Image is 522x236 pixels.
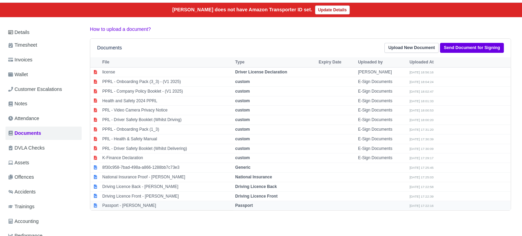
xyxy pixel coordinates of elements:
span: Trainings [8,203,34,211]
td: E-Sign Documents [356,125,408,134]
strong: custom [235,117,250,122]
strong: Driving Licence Back [235,184,277,189]
strong: Driver License Declaration [235,70,287,74]
small: [DATE] 17:30:39 [409,137,433,141]
small: [DATE] 17:25:45 [409,166,433,169]
th: File [101,57,233,68]
td: National Insurance Proof - [PERSON_NAME] [101,173,233,182]
strong: custom [235,155,250,160]
td: PPRL - Onboarding Pack (1_3) [101,125,233,134]
td: 8f30c958-7bad-498a-a866-1288bb7c73e3 [101,163,233,173]
td: E-Sign Documents [356,115,408,125]
a: Offences [5,170,82,184]
small: [DATE] 17:22:39 [409,194,433,198]
strong: custom [235,108,250,113]
td: E-Sign Documents [356,144,408,153]
a: Customer Escalations [5,83,82,96]
a: Trainings [5,200,82,213]
span: Customer Escalations [8,85,62,93]
h6: Documents [97,45,122,51]
small: [DATE] 17:30:09 [409,147,433,151]
td: PPRL - Onboarding Pack (3_3) - (V1 2025) [101,77,233,87]
a: DVLA Checks [5,141,82,155]
td: license [101,68,233,77]
td: PRL - Driver Safety Booklet (Whilst Delivering) [101,144,233,153]
strong: custom [235,89,250,94]
small: [DATE] 18:56:16 [409,70,433,74]
span: Accidents [8,188,36,196]
small: [DATE] 18:01:33 [409,99,433,103]
th: Uploaded by [356,57,408,68]
strong: custom [235,127,250,132]
a: Notes [5,97,82,110]
strong: Passport [235,203,253,208]
span: Invoices [8,56,32,64]
th: Expiry Date [317,57,356,68]
a: Attendance [5,112,82,125]
span: Assets [8,159,29,167]
a: Accidents [5,185,82,199]
a: Details [5,26,82,39]
td: E-Sign Documents [356,96,408,106]
span: Accounting [8,217,39,225]
span: Attendance [8,115,39,122]
span: Timesheet [8,41,37,49]
span: Documents [8,129,41,137]
span: Wallet [8,71,28,79]
td: PPRL - Company Policy Booklet - (V1 2025) [101,86,233,96]
td: PRL - Health & Safety Manual [101,134,233,144]
strong: custom [235,98,250,103]
span: Offences [8,173,34,181]
small: [DATE] 17:31:20 [409,128,433,131]
td: Driving Licence Back - [PERSON_NAME] [101,182,233,191]
small: [DATE] 18:04:24 [409,80,433,84]
a: Wallet [5,68,82,81]
a: Assets [5,156,82,169]
small: [DATE] 18:00:20 [409,118,433,122]
small: [DATE] 17:29:17 [409,156,433,160]
small: [DATE] 17:22:58 [409,185,433,189]
small: [DATE] 17:22:16 [409,204,433,208]
a: Accounting [5,215,82,228]
td: K-Finance Declaration [101,153,233,163]
iframe: Chat Widget [488,203,522,236]
strong: Driving Licence Front [235,194,277,199]
th: Uploaded At [408,57,459,68]
a: Invoices [5,53,82,67]
small: [DATE] 17:25:03 [409,175,433,179]
strong: custom [235,79,250,84]
td: E-Sign Documents [356,153,408,163]
td: Driving Licence Front - [PERSON_NAME] [101,191,233,201]
td: E-Sign Documents [356,77,408,87]
a: Timesheet [5,38,82,52]
a: Send Document for Signing [440,43,504,53]
td: E-Sign Documents [356,86,408,96]
small: [DATE] 18:00:53 [409,108,433,112]
span: DVLA Checks [8,144,45,152]
td: [PERSON_NAME] [356,68,408,77]
td: PRL - Video Camera Privacy Notice [101,106,233,115]
small: [DATE] 18:02:47 [409,90,433,93]
td: Health and Safety 2024 PPRL [101,96,233,106]
td: E-Sign Documents [356,134,408,144]
td: PRL - Driver Safety Booklet (Whilst Driving) [101,115,233,125]
span: Notes [8,100,27,108]
a: Update Details [315,5,350,14]
a: Documents [5,127,82,140]
a: How to upload a document? [90,26,151,32]
td: Passport - [PERSON_NAME] [101,201,233,210]
strong: custom [235,137,250,141]
strong: Generic [235,165,251,170]
th: Type [233,57,317,68]
strong: National Insurance [235,175,272,179]
td: E-Sign Documents [356,106,408,115]
a: Upload New Document [384,43,439,53]
strong: custom [235,146,250,151]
